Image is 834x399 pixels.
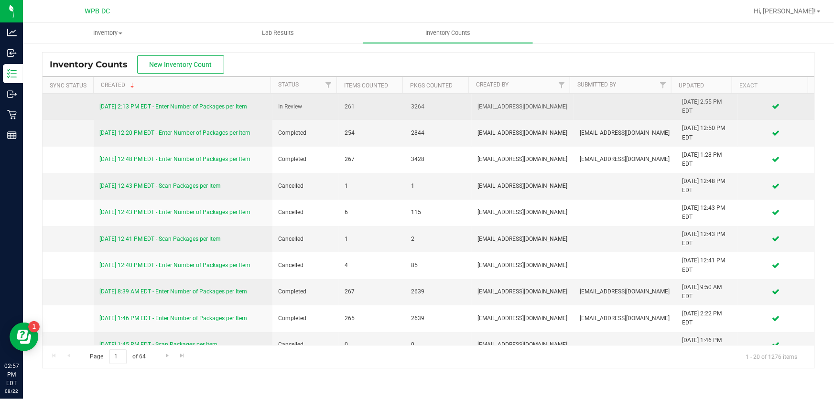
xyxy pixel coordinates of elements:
inline-svg: Analytics [7,28,17,37]
div: [DATE] 12:50 PM EDT [682,124,732,142]
inline-svg: Inbound [7,48,17,58]
span: Page of 64 [82,349,154,364]
span: Inventory Counts [50,59,137,70]
button: New Inventory Count [137,55,224,74]
span: [EMAIL_ADDRESS][DOMAIN_NAME] [477,182,568,191]
span: 2639 [411,314,466,323]
a: Inventory [23,23,193,43]
span: Hi, [PERSON_NAME]! [754,7,816,15]
a: Lab Results [193,23,363,43]
span: 3264 [411,102,466,111]
inline-svg: Outbound [7,89,17,99]
span: 2639 [411,287,466,296]
inline-svg: Reports [7,130,17,140]
span: 6 [345,208,400,217]
a: Created By [476,81,509,88]
span: [EMAIL_ADDRESS][DOMAIN_NAME] [477,102,568,111]
span: [EMAIL_ADDRESS][DOMAIN_NAME] [477,208,568,217]
span: 85 [411,261,466,270]
span: Cancelled [278,208,333,217]
span: Completed [278,155,333,164]
span: Cancelled [278,182,333,191]
input: 1 [109,349,127,364]
span: Cancelled [278,235,333,244]
span: [EMAIL_ADDRESS][DOMAIN_NAME] [580,155,671,164]
span: [EMAIL_ADDRESS][DOMAIN_NAME] [477,314,568,323]
a: Status [279,81,299,88]
span: [EMAIL_ADDRESS][DOMAIN_NAME] [477,261,568,270]
a: Sync Status [50,82,87,89]
span: [EMAIL_ADDRESS][DOMAIN_NAME] [477,155,568,164]
a: Filter [554,77,570,93]
span: 2844 [411,129,466,138]
span: 2 [411,235,466,244]
div: [DATE] 12:43 PM EDT [682,204,732,222]
span: [EMAIL_ADDRESS][DOMAIN_NAME] [477,287,568,296]
span: [EMAIL_ADDRESS][DOMAIN_NAME] [580,287,671,296]
div: [DATE] 12:41 PM EDT [682,256,732,274]
div: [DATE] 1:28 PM EDT [682,151,732,169]
a: [DATE] 12:20 PM EDT - Enter Number of Packages per Item [99,129,250,136]
span: 267 [345,287,400,296]
div: [DATE] 2:55 PM EDT [682,97,732,116]
span: Completed [278,314,333,323]
span: [EMAIL_ADDRESS][DOMAIN_NAME] [477,235,568,244]
span: 265 [345,314,400,323]
div: [DATE] 12:48 PM EDT [682,177,732,195]
th: Exact [732,77,808,94]
a: Items Counted [344,82,388,89]
span: 1 [411,182,466,191]
a: Go to the last page [175,349,189,362]
span: 3428 [411,155,466,164]
a: [DATE] 12:40 PM EDT - Enter Number of Packages per Item [99,262,250,269]
span: Completed [278,287,333,296]
span: 261 [345,102,400,111]
a: [DATE] 12:43 PM EDT - Enter Number of Packages per Item [99,209,250,216]
a: Filter [321,77,336,93]
a: [DATE] 2:13 PM EDT - Enter Number of Packages per Item [99,103,247,110]
span: 4 [345,261,400,270]
span: Inventory [23,29,193,37]
span: [EMAIL_ADDRESS][DOMAIN_NAME] [580,314,671,323]
a: [DATE] 1:45 PM EDT - Scan Packages per Item [99,341,217,348]
p: 02:57 PM EDT [4,362,19,388]
iframe: Resource center unread badge [28,321,40,333]
span: Cancelled [278,340,333,349]
p: 08/22 [4,388,19,395]
span: In Review [278,102,333,111]
span: Completed [278,129,333,138]
a: Go to the next page [160,349,174,362]
a: [DATE] 12:48 PM EDT - Enter Number of Packages per Item [99,156,250,162]
a: Updated [679,82,704,89]
span: 254 [345,129,400,138]
span: Inventory Counts [412,29,483,37]
span: 1 - 20 of 1276 items [738,349,805,364]
a: [DATE] 12:43 PM EDT - Scan Packages per Item [99,183,221,189]
a: [DATE] 12:41 PM EDT - Scan Packages per Item [99,236,221,242]
span: Lab Results [249,29,307,37]
span: Cancelled [278,261,333,270]
div: [DATE] 9:50 AM EDT [682,283,732,301]
span: 1 [345,235,400,244]
a: [DATE] 1:46 PM EDT - Enter Number of Packages per Item [99,315,247,322]
span: 267 [345,155,400,164]
iframe: Resource center [10,323,38,351]
div: [DATE] 1:46 PM EDT [682,336,732,354]
span: WPB DC [85,7,110,15]
span: [EMAIL_ADDRESS][DOMAIN_NAME] [580,129,671,138]
div: [DATE] 12:43 PM EDT [682,230,732,248]
a: [DATE] 8:39 AM EDT - Enter Number of Packages per Item [99,288,247,295]
span: [EMAIL_ADDRESS][DOMAIN_NAME] [477,129,568,138]
a: Pkgs Counted [410,82,453,89]
span: 1 [345,182,400,191]
span: 115 [411,208,466,217]
a: Filter [655,77,671,93]
a: Inventory Counts [363,23,533,43]
span: 0 [411,340,466,349]
span: 0 [345,340,400,349]
span: New Inventory Count [150,61,212,68]
a: Submitted By [577,81,616,88]
span: [EMAIL_ADDRESS][DOMAIN_NAME] [477,340,568,349]
div: [DATE] 2:22 PM EDT [682,309,732,327]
